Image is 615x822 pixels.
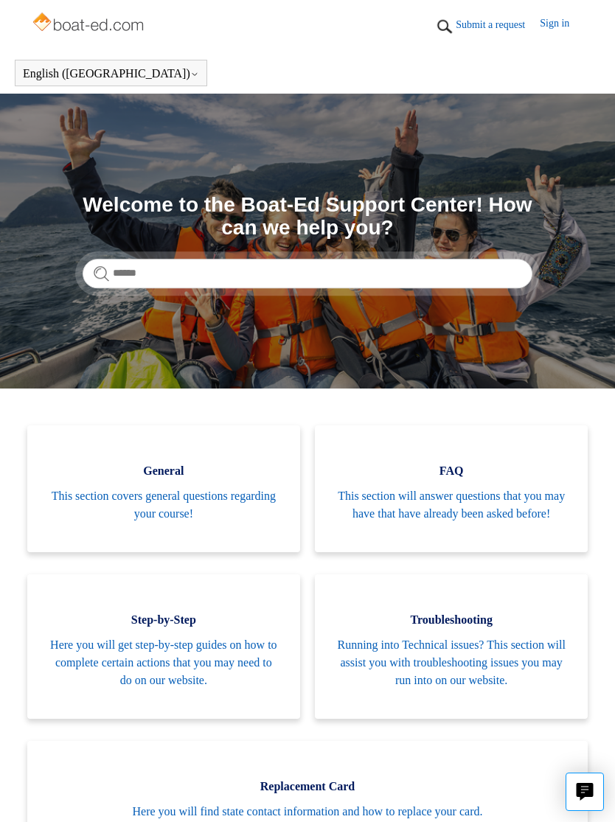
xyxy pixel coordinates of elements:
span: Troubleshooting [337,611,566,629]
img: 01HZPCYTXV3JW8MJV9VD7EMK0H [434,15,456,38]
span: Here you will find state contact information and how to replace your card. [49,803,566,821]
a: Submit a request [456,17,540,32]
a: General This section covers general questions regarding your course! [27,425,300,552]
span: Step-by-Step [49,611,278,629]
span: Running into Technical issues? This section will assist you with troubleshooting issues you may r... [337,636,566,689]
span: FAQ [337,462,566,480]
span: Replacement Card [49,778,566,795]
span: General [49,462,278,480]
a: Step-by-Step Here you will get step-by-step guides on how to complete certain actions that you ma... [27,574,300,719]
img: Boat-Ed Help Center home page [31,9,148,38]
input: Search [83,259,532,288]
a: Sign in [540,15,584,38]
span: This section covers general questions regarding your course! [49,487,278,523]
button: Live chat [566,773,604,811]
span: This section will answer questions that you may have that have already been asked before! [337,487,566,523]
a: FAQ This section will answer questions that you may have that have already been asked before! [315,425,588,552]
button: English ([GEOGRAPHIC_DATA]) [23,67,199,80]
a: Troubleshooting Running into Technical issues? This section will assist you with troubleshooting ... [315,574,588,719]
span: Here you will get step-by-step guides on how to complete certain actions that you may need to do ... [49,636,278,689]
h1: Welcome to the Boat-Ed Support Center! How can we help you? [83,194,532,240]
